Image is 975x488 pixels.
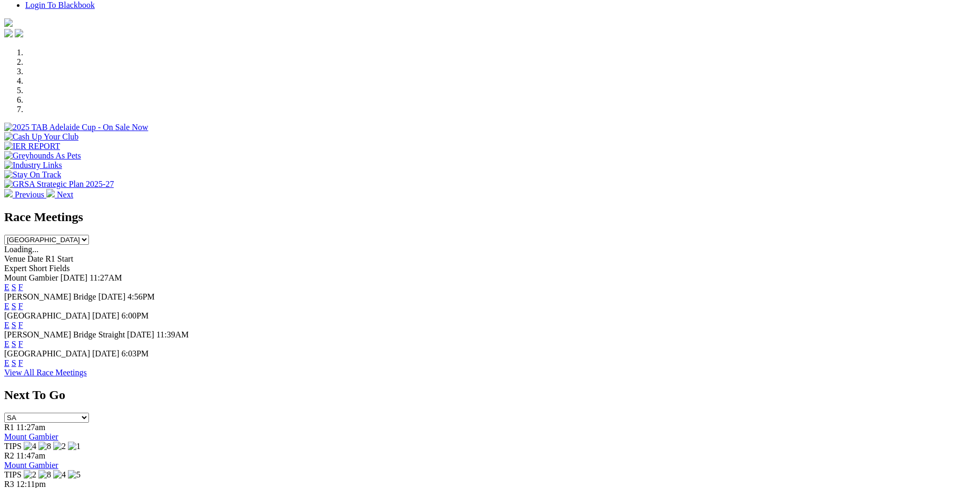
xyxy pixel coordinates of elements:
span: Next [57,190,73,199]
a: Mount Gambier [4,461,58,470]
span: 6:00PM [122,311,149,320]
a: Login To Blackbook [25,1,95,9]
span: [DATE] [61,273,88,282]
span: [PERSON_NAME] Bridge Straight [4,330,125,339]
span: R2 [4,451,14,460]
span: 11:27am [16,423,45,432]
a: E [4,302,9,311]
span: 4:56PM [127,292,155,301]
a: Mount Gambier [4,432,58,441]
a: E [4,321,9,330]
span: [PERSON_NAME] Bridge [4,292,96,301]
img: 5 [68,470,81,480]
span: Venue [4,254,25,263]
img: 2025 TAB Adelaide Cup - On Sale Now [4,123,148,132]
a: Next [46,190,73,199]
span: Expert [4,264,27,273]
a: View All Race Meetings [4,368,87,377]
img: 2 [24,470,36,480]
span: [GEOGRAPHIC_DATA] [4,311,90,320]
a: Previous [4,190,46,199]
img: 1 [68,442,81,451]
span: TIPS [4,470,22,479]
a: E [4,283,9,292]
img: logo-grsa-white.png [4,18,13,27]
span: Loading... [4,245,38,254]
a: F [18,321,23,330]
span: Fields [49,264,69,273]
span: Date [27,254,43,263]
img: 8 [38,470,51,480]
img: Stay On Track [4,170,61,180]
span: 6:03PM [122,349,149,358]
a: S [12,302,16,311]
span: 11:39AM [156,330,189,339]
span: Short [29,264,47,273]
span: R1 Start [45,254,73,263]
h2: Race Meetings [4,210,971,224]
a: S [12,321,16,330]
span: 11:27AM [89,273,122,282]
span: R1 [4,423,14,432]
a: F [18,283,23,292]
span: [DATE] [127,330,154,339]
span: 11:47am [16,451,45,460]
img: GRSA Strategic Plan 2025-27 [4,180,114,189]
img: 8 [38,442,51,451]
a: S [12,358,16,367]
img: IER REPORT [4,142,60,151]
img: chevron-right-pager-white.svg [46,189,55,197]
a: F [18,358,23,367]
span: TIPS [4,442,22,451]
img: Greyhounds As Pets [4,151,81,161]
a: F [18,340,23,348]
a: S [12,340,16,348]
img: facebook.svg [4,29,13,37]
span: [DATE] [98,292,126,301]
span: Mount Gambier [4,273,58,282]
a: E [4,340,9,348]
img: chevron-left-pager-white.svg [4,189,13,197]
a: S [12,283,16,292]
img: 4 [24,442,36,451]
img: 2 [53,442,66,451]
span: [GEOGRAPHIC_DATA] [4,349,90,358]
img: 4 [53,470,66,480]
a: E [4,358,9,367]
img: Industry Links [4,161,62,170]
img: Cash Up Your Club [4,132,78,142]
a: F [18,302,23,311]
span: [DATE] [92,311,120,320]
h2: Next To Go [4,388,971,402]
img: twitter.svg [15,29,23,37]
span: Previous [15,190,44,199]
span: [DATE] [92,349,120,358]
